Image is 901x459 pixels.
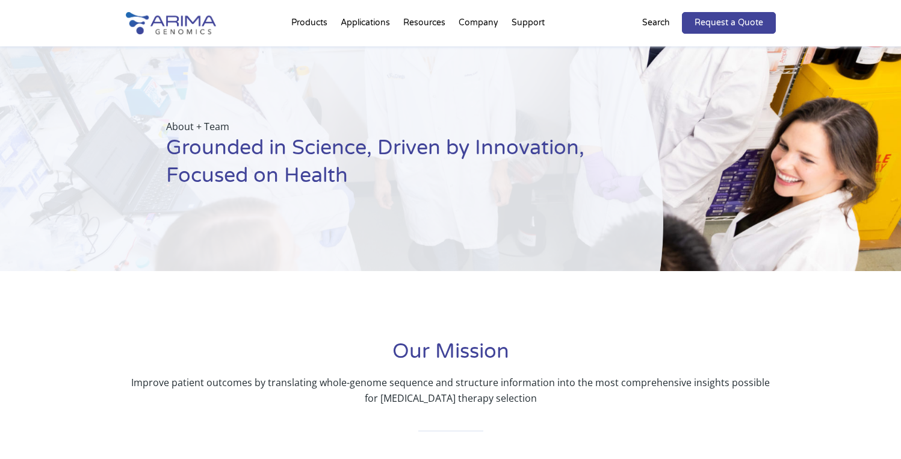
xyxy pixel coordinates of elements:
a: Request a Quote [682,12,776,34]
p: Search [642,15,670,31]
h1: Our Mission [126,338,776,375]
p: About + Team [166,119,604,134]
img: Arima-Genomics-logo [126,12,216,34]
p: Improve patient outcomes by translating whole-genome sequence and structure information into the ... [126,375,776,406]
h1: Grounded in Science, Driven by Innovation, Focused on Health [166,134,604,199]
